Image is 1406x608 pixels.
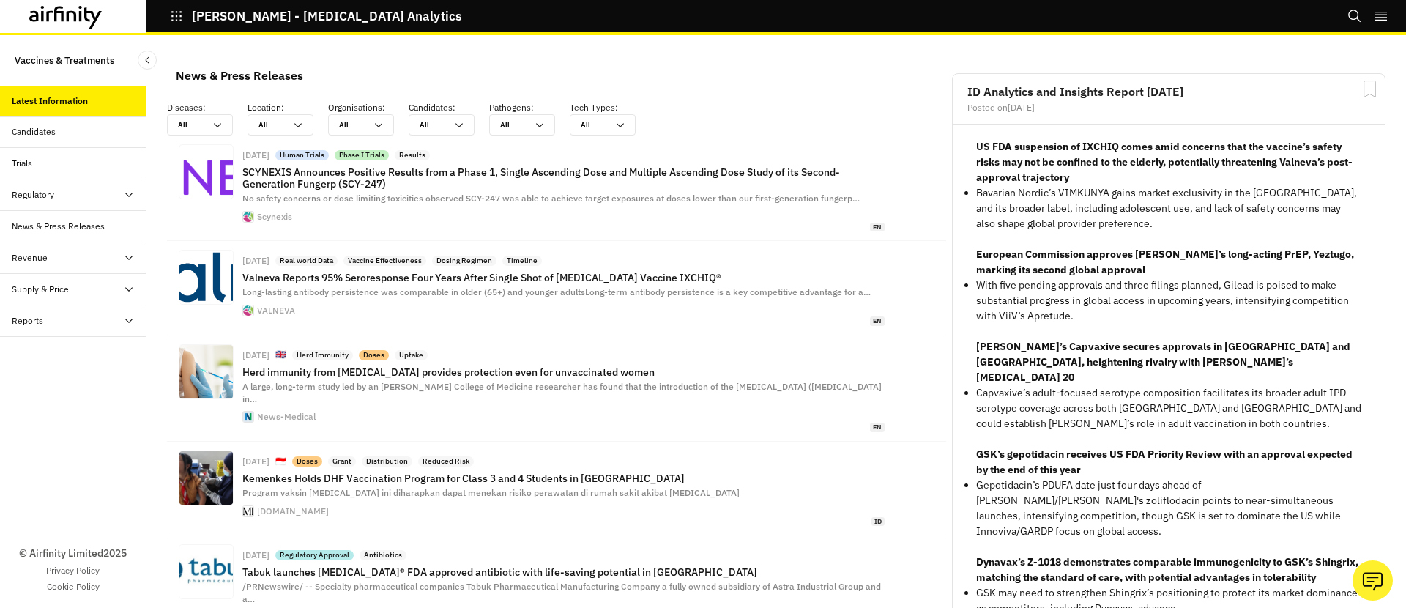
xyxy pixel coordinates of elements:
div: [DATE] [242,351,269,360]
button: Search [1347,4,1362,29]
span: Program vaksin [MEDICAL_DATA] ini diharapkan dapat menekan risiko perawatan di rumah sakit akibat... [242,487,740,498]
strong: Dynavax’s Z-1018 demonstrates comparable immunogenicity to GSK’s Shingrix, matching the standard ... [976,555,1358,584]
button: [PERSON_NAME] - [MEDICAL_DATA] Analytics [170,4,461,29]
div: Scynexis [257,212,292,221]
div: [DOMAIN_NAME] [257,507,329,516]
p: © Airfinity Limited 2025 [19,546,127,561]
p: With five pending approvals and three filings planned, Gilead is poised to make substantial progr... [976,278,1361,324]
p: Organisations : [328,101,409,114]
p: SCYNEXIS Announces Positive Results from a Phase 1, Single Ascending Dose and Multiple Ascending ... [242,166,885,190]
img: favicon.ico [243,212,253,222]
p: Location : [248,101,328,114]
p: Vaccine Effectiveness [348,256,422,266]
p: Regulatory Approval [280,550,349,560]
p: Uptake [399,350,423,360]
p: Results [399,150,425,160]
img: favicon-96x96.png [243,412,253,422]
span: id [871,517,885,527]
img: Tabuk.jpg [179,545,233,598]
p: Candidates : [409,101,489,114]
span: en [870,223,885,232]
span: A large, long-term study led by an [PERSON_NAME] College of Medicine researcher has found that th... [242,381,882,404]
p: Human Trials [280,150,324,160]
strong: European Commission approves [PERSON_NAME]’s long-acting PrEP, Yeztugo, marking its second global... [976,248,1354,276]
div: [DATE] [242,551,269,560]
img: 1759152238_7fbe48a733f032c22f42.jpg [179,451,233,505]
p: Timeline [507,256,538,266]
strong: GSK’s gepotidacin receives US FDA Priority Review with an approval expected by the end of this year [976,448,1353,476]
div: Regulatory [12,188,54,201]
p: Reduced Risk [423,456,469,467]
p: Gepotidacin’s PDUFA date just four days ahead of [PERSON_NAME]/[PERSON_NAME]'s zoliflodacin point... [976,478,1361,539]
span: Long-lasting antibody persistence was comparable in older (65+) and younger adultsLong-term antib... [242,286,871,297]
span: en [870,423,885,432]
img: A_doctor_makes_a_vaccination_to_a_child-Yuganov_Konstantin_cdbf1b05417f45e89b8268af4858e1c9-620x4... [179,345,233,398]
a: [DATE]Real world DataVaccine EffectivenessDosing RegimenTimelineValneva Reports 95% Seroresponse ... [167,241,946,335]
div: News & Press Releases [12,220,105,233]
p: Grant [332,456,351,467]
span: en [870,316,885,326]
div: Trials [12,157,32,170]
p: Doses [297,456,318,467]
div: [DATE] [242,151,269,160]
button: Close Sidebar [138,51,157,70]
p: Tech Types : [570,101,650,114]
p: Valneva Reports 95% Seroresponse Four Years After Single Shot of [MEDICAL_DATA] Vaccine IXCHIQ® [242,272,885,283]
p: Herd immunity from [MEDICAL_DATA] provides protection even for unvaccinated women [242,366,885,378]
div: Latest Information [12,94,88,108]
div: Supply & Price [12,283,69,296]
img: icon.jpg [243,506,253,516]
button: Ask our analysts [1353,560,1393,601]
a: [DATE]🇬🇧Herd ImmunityDosesUptakeHerd immunity from [MEDICAL_DATA] provides protection even for un... [167,335,946,442]
p: 🇮🇩 [275,456,286,468]
strong: US FDA suspension of IXCHIQ comes amid concerns that the vaccine’s safety risks may not be confin... [976,140,1353,184]
span: No safety concerns or dose limiting toxicities observed SCY-247 was able to achieve target exposu... [242,193,860,204]
p: Diseases : [167,101,248,114]
div: Candidates [12,125,56,138]
p: Vaccines & Treatments [15,47,114,74]
p: Tabuk launches [MEDICAL_DATA]® FDA approved antibiotic with life-saving potential in [GEOGRAPHIC_... [242,566,885,578]
div: VALNEVA [257,306,295,315]
a: Cookie Policy [47,580,100,593]
span: /PRNewswire/ -- Specialty pharmaceutical companies Tabuk Pharmaceutical Manufacturing Company a f... [242,581,881,604]
p: Doses [363,350,384,360]
p: Antibiotics [364,550,402,560]
p: 🇬🇧 [275,349,286,361]
p: [PERSON_NAME] - [MEDICAL_DATA] Analytics [192,10,461,23]
img: 04f398df-96ac-4b7a-8544-2a2ce2495778 [179,251,233,304]
div: Revenue [12,251,48,264]
p: Kemenkes Holds DHF Vaccination Program for Class 3 and 4 Students in [GEOGRAPHIC_DATA] [242,472,885,484]
p: Capvaxive’s adult-focused serotype composition facilitates its broader adult IPD serotype coverag... [976,385,1361,431]
p: Dosing Regimen [436,256,492,266]
a: [DATE]🇮🇩DosesGrantDistributionReduced RiskKemenkes Holds DHF Vaccination Program for Class 3 and ... [167,442,946,535]
p: Herd Immunity [297,350,349,360]
a: Privacy Policy [46,564,100,577]
p: Pathogens : [489,101,570,114]
p: Bavarian Nordic’s VIMKUNYA gains market exclusivity in the [GEOGRAPHIC_DATA], and its broader lab... [976,185,1361,231]
strong: [PERSON_NAME]’s Capvaxive secures approvals in [GEOGRAPHIC_DATA] and [GEOGRAPHIC_DATA], heighteni... [976,340,1350,384]
img: 4171e010-3103-4d21-b1c5-5b1c27927dce [179,145,233,199]
div: Reports [12,314,43,327]
p: Real world Data [280,256,333,266]
p: Phase I Trials [339,150,384,160]
div: Posted on [DATE] [967,103,1370,112]
a: [DATE]Human TrialsPhase I TrialsResultsSCYNEXIS Announces Positive Results from a Phase 1, Single... [167,136,946,241]
div: News-Medical [257,412,316,421]
h2: ID Analytics and Insights Report [DATE] [967,86,1370,97]
img: favicon.ico [243,305,253,316]
p: Distribution [366,456,408,467]
div: [DATE] [242,256,269,265]
div: [DATE] [242,457,269,466]
svg: Bookmark Report [1361,80,1379,98]
div: News & Press Releases [176,64,303,86]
